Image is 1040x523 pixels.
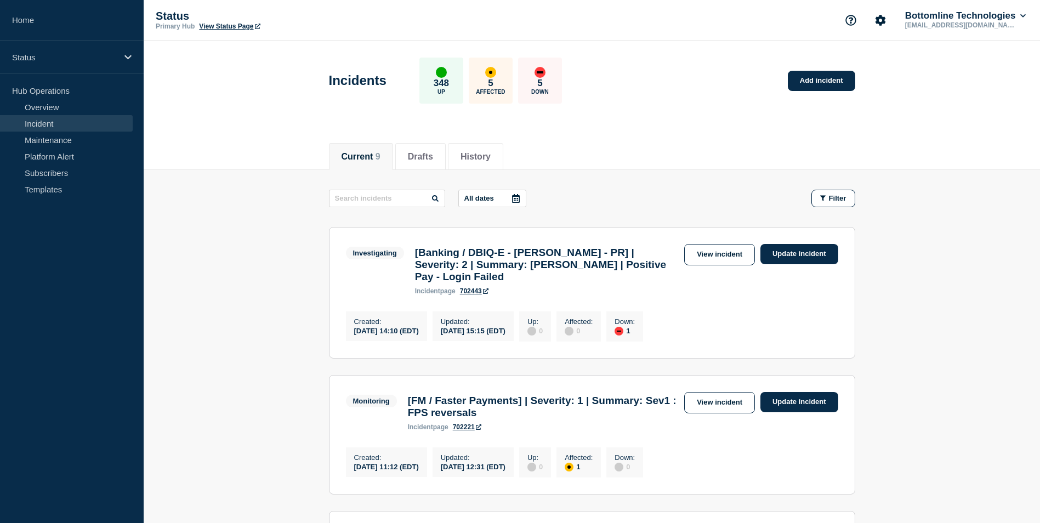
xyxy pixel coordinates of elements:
[460,287,488,295] a: 702443
[458,190,526,207] button: All dates
[415,247,679,283] h3: [Banking / DBIQ-E - [PERSON_NAME] - PR] | Severity: 2 | Summary: [PERSON_NAME] | Positive Pay - L...
[329,73,387,88] h1: Incidents
[531,89,549,95] p: Down
[615,326,635,336] div: 1
[408,395,679,419] h3: [FM / Faster Payments] | Severity: 1 | Summary: Sev1 : FPS reversals
[869,9,892,32] button: Account settings
[615,327,623,336] div: down
[342,152,380,162] button: Current 9
[346,395,397,407] span: Monitoring
[829,194,846,202] span: Filter
[408,423,433,431] span: incident
[354,462,419,471] div: [DATE] 11:12 (EDT)
[760,392,838,412] a: Update incident
[441,462,505,471] div: [DATE] 12:31 (EDT)
[441,326,505,335] div: [DATE] 15:15 (EDT)
[354,453,419,462] p: Created :
[565,463,573,471] div: affected
[453,423,481,431] a: 702221
[441,317,505,326] p: Updated :
[488,78,493,89] p: 5
[156,22,195,30] p: Primary Hub
[760,244,838,264] a: Update incident
[565,453,593,462] p: Affected :
[615,317,635,326] p: Down :
[788,71,855,91] a: Add incident
[535,67,545,78] div: down
[408,152,433,162] button: Drafts
[527,317,543,326] p: Up :
[329,190,445,207] input: Search incidents
[156,10,375,22] p: Status
[476,89,505,95] p: Affected
[461,152,491,162] button: History
[615,463,623,471] div: disabled
[684,244,755,265] a: View incident
[903,10,1028,21] button: Bottomline Technologies
[903,21,1017,29] p: [EMAIL_ADDRESS][DOMAIN_NAME]
[527,453,543,462] p: Up :
[464,194,494,202] p: All dates
[527,327,536,336] div: disabled
[436,67,447,78] div: up
[415,287,440,295] span: incident
[441,453,505,462] p: Updated :
[354,317,419,326] p: Created :
[565,317,593,326] p: Affected :
[615,453,635,462] p: Down :
[437,89,445,95] p: Up
[527,462,543,471] div: 0
[527,326,543,336] div: 0
[527,463,536,471] div: disabled
[346,247,404,259] span: Investigating
[565,462,593,471] div: 1
[684,392,755,413] a: View incident
[376,152,380,161] span: 9
[565,326,593,336] div: 0
[415,287,456,295] p: page
[537,78,542,89] p: 5
[811,190,855,207] button: Filter
[485,67,496,78] div: affected
[615,462,635,471] div: 0
[408,423,448,431] p: page
[199,22,260,30] a: View Status Page
[839,9,862,32] button: Support
[565,327,573,336] div: disabled
[354,326,419,335] div: [DATE] 14:10 (EDT)
[12,53,117,62] p: Status
[434,78,449,89] p: 348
